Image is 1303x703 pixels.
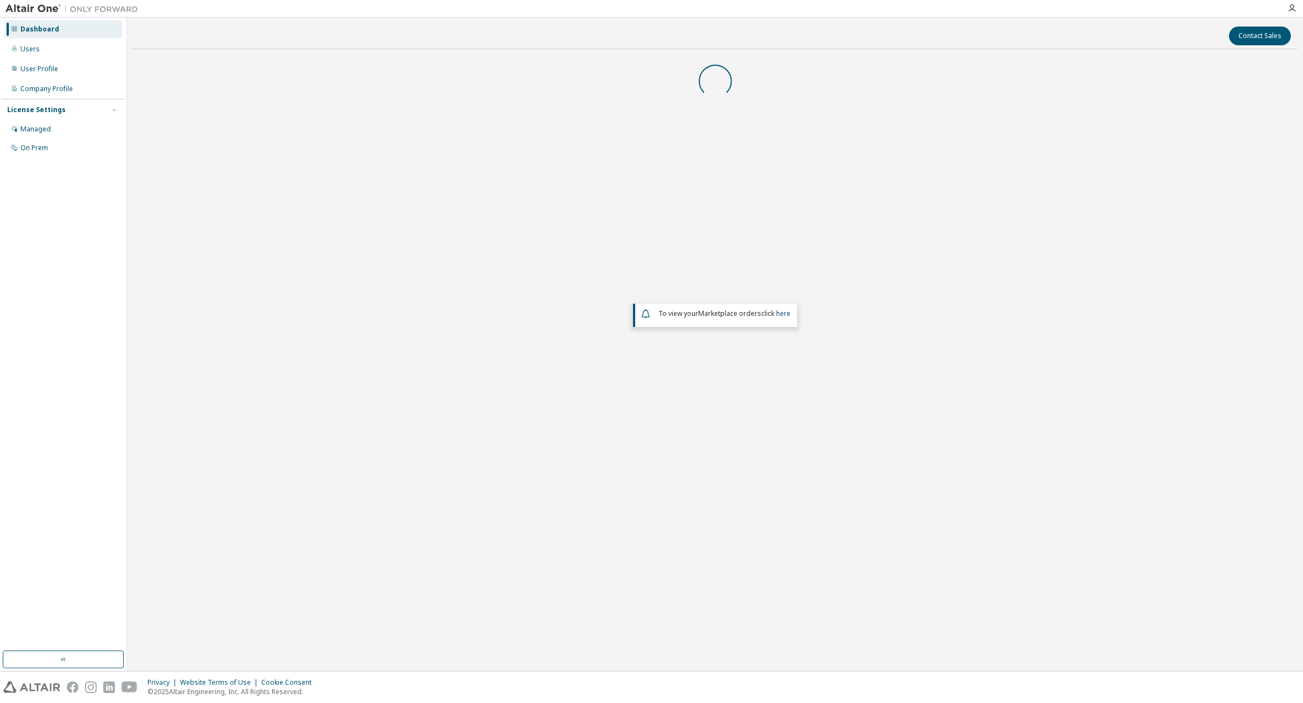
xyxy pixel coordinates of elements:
p: © 2025 Altair Engineering, Inc. All Rights Reserved. [147,687,318,696]
div: Privacy [147,678,180,687]
div: Dashboard [20,25,59,34]
img: Altair One [6,3,144,14]
div: User Profile [20,65,58,73]
div: Company Profile [20,84,73,93]
img: facebook.svg [67,681,78,693]
img: instagram.svg [85,681,97,693]
img: altair_logo.svg [3,681,60,693]
span: To view your click [658,309,790,318]
div: On Prem [20,144,48,152]
div: Users [20,45,40,54]
div: Cookie Consent [261,678,318,687]
div: Managed [20,125,51,134]
em: Marketplace orders [698,309,761,318]
div: License Settings [7,105,66,114]
a: here [776,309,790,318]
button: Contact Sales [1229,27,1291,45]
img: youtube.svg [122,681,138,693]
div: Website Terms of Use [180,678,261,687]
img: linkedin.svg [103,681,115,693]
